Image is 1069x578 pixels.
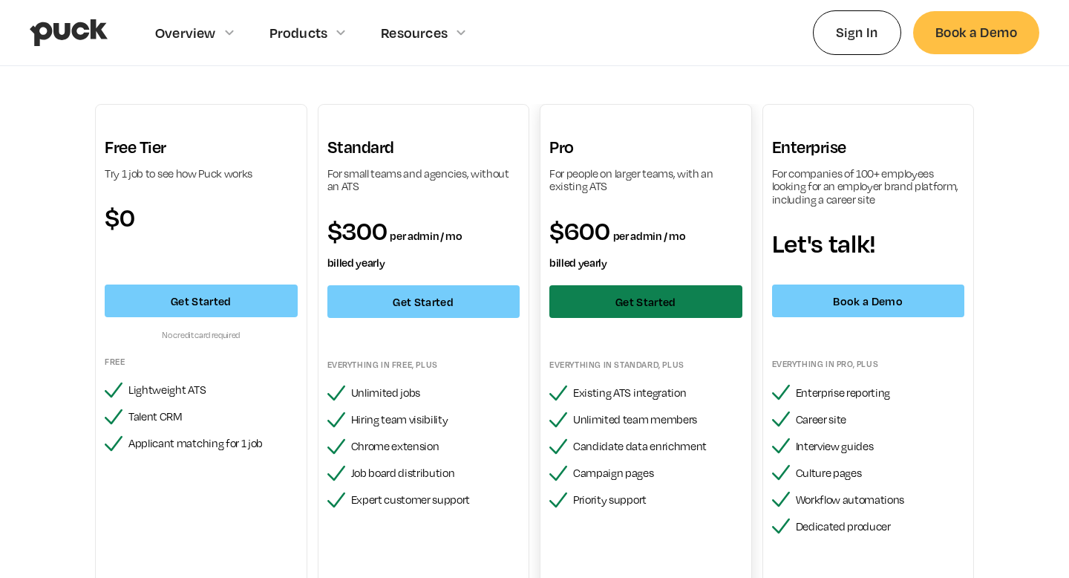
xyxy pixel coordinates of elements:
[796,520,965,533] div: Dedicated producer
[796,413,965,426] div: Career site
[155,25,216,41] div: Overview
[351,467,520,480] div: Job board distribution
[796,467,965,480] div: Culture pages
[772,137,965,158] h3: Enterprise
[381,25,448,41] div: Resources
[796,386,965,400] div: Enterprise reporting
[128,383,298,397] div: Lightweight ATS
[772,285,965,317] a: Book a Demo
[573,386,742,400] div: Existing ATS integration
[913,11,1039,53] a: Book a Demo
[796,493,965,507] div: Workflow automations
[351,386,520,400] div: Unlimited jobs
[351,493,520,507] div: Expert customer support
[813,10,901,54] a: Sign In
[327,285,520,318] a: Get Started
[105,137,298,158] h3: Free Tier
[128,410,298,423] div: Talent CRM
[351,413,520,426] div: Hiring team visibility
[549,359,742,371] div: Everything in standard, plus
[269,25,328,41] div: Products
[573,467,742,480] div: Campaign pages
[105,285,298,317] a: Get Started
[573,440,742,453] div: Candidate data enrichment
[573,413,742,426] div: Unlimited team members
[549,137,742,158] h3: Pro
[351,440,520,453] div: Chrome extension
[549,217,742,270] div: $600
[327,137,520,158] h3: Standard
[772,230,965,256] div: Let's talk!
[573,493,742,507] div: Priority support
[105,167,298,181] div: Try 1 job to see how Puck works
[327,229,462,269] span: per admin / mo billed yearly
[549,167,742,193] div: For people on larger teams, with an existing ATS
[772,358,965,370] div: Everything in pro, plus
[327,217,520,270] div: $300
[327,167,520,193] div: For small teams and agencies, without an ATS
[796,440,965,453] div: Interview guides
[128,437,298,450] div: Applicant matching for 1 job
[327,359,520,371] div: Everything in FREE, plus
[105,204,298,230] div: $0
[772,167,965,207] div: For companies of 100+ employees looking for an employer brand platform, including a career site
[105,356,298,368] div: Free
[549,285,742,318] a: Get Started
[549,229,685,269] span: per admin / mo billed yearly
[105,329,298,341] div: No credit card required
